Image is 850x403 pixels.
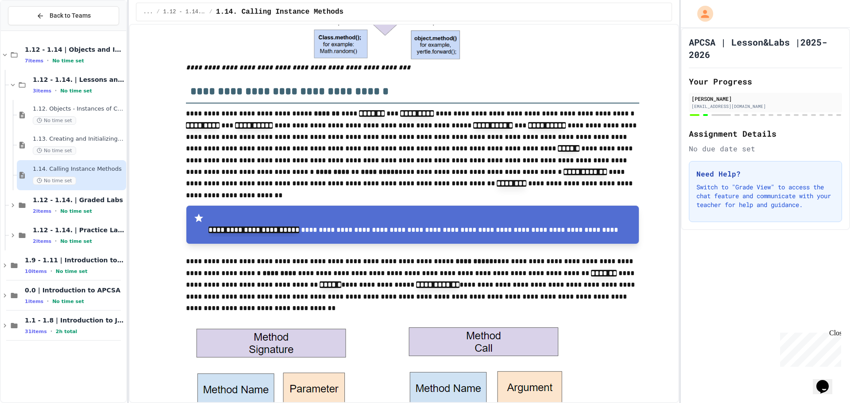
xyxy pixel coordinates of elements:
[25,58,43,64] span: 7 items
[47,298,49,305] span: •
[25,286,124,294] span: 0.0 | Introduction to APCSA
[50,268,52,275] span: •
[33,76,124,84] span: 1.12 - 1.14. | Lessons and Notes
[689,127,842,140] h2: Assignment Details
[55,238,57,245] span: •
[33,165,124,173] span: 1.14. Calling Instance Methods
[52,299,84,304] span: No time set
[33,196,124,204] span: 1.12 - 1.14. | Graded Labs
[55,207,57,215] span: •
[33,88,51,94] span: 3 items
[163,8,206,15] span: 1.12 - 1.14. | Lessons and Notes
[689,36,842,61] h1: APCSA | Lesson&Labs |2025-2026
[60,88,92,94] span: No time set
[56,269,88,274] span: No time set
[25,316,124,324] span: 1.1 - 1.8 | Introduction to Java
[33,226,124,234] span: 1.12 - 1.14. | Practice Labs
[33,105,124,113] span: 1.12. Objects - Instances of Classes
[33,116,76,125] span: No time set
[692,95,839,103] div: [PERSON_NAME]
[56,329,77,334] span: 2h total
[33,238,51,244] span: 2 items
[25,299,43,304] span: 1 items
[4,4,61,56] div: Chat with us now!Close
[688,4,715,24] div: My Account
[777,329,841,367] iframe: chat widget
[33,177,76,185] span: No time set
[216,7,344,17] span: 1.14. Calling Instance Methods
[47,57,49,64] span: •
[25,329,47,334] span: 31 items
[33,146,76,155] span: No time set
[33,208,51,214] span: 2 items
[696,183,835,209] p: Switch to "Grade View" to access the chat feature and communicate with your teacher for help and ...
[25,256,124,264] span: 1.9 - 1.11 | Introduction to Methods
[692,103,839,110] div: [EMAIL_ADDRESS][DOMAIN_NAME]
[60,238,92,244] span: No time set
[25,46,124,54] span: 1.12 - 1.14 | Objects and Instances of Classes
[50,328,52,335] span: •
[143,8,153,15] span: ...
[60,208,92,214] span: No time set
[156,8,159,15] span: /
[25,269,47,274] span: 10 items
[689,143,842,154] div: No due date set
[689,75,842,88] h2: Your Progress
[33,135,124,143] span: 1.13. Creating and Initializing Objects: Constructors
[55,87,57,94] span: •
[813,368,841,394] iframe: chat widget
[50,11,91,20] span: Back to Teams
[8,6,119,25] button: Back to Teams
[696,169,835,179] h3: Need Help?
[209,8,212,15] span: /
[52,58,84,64] span: No time set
